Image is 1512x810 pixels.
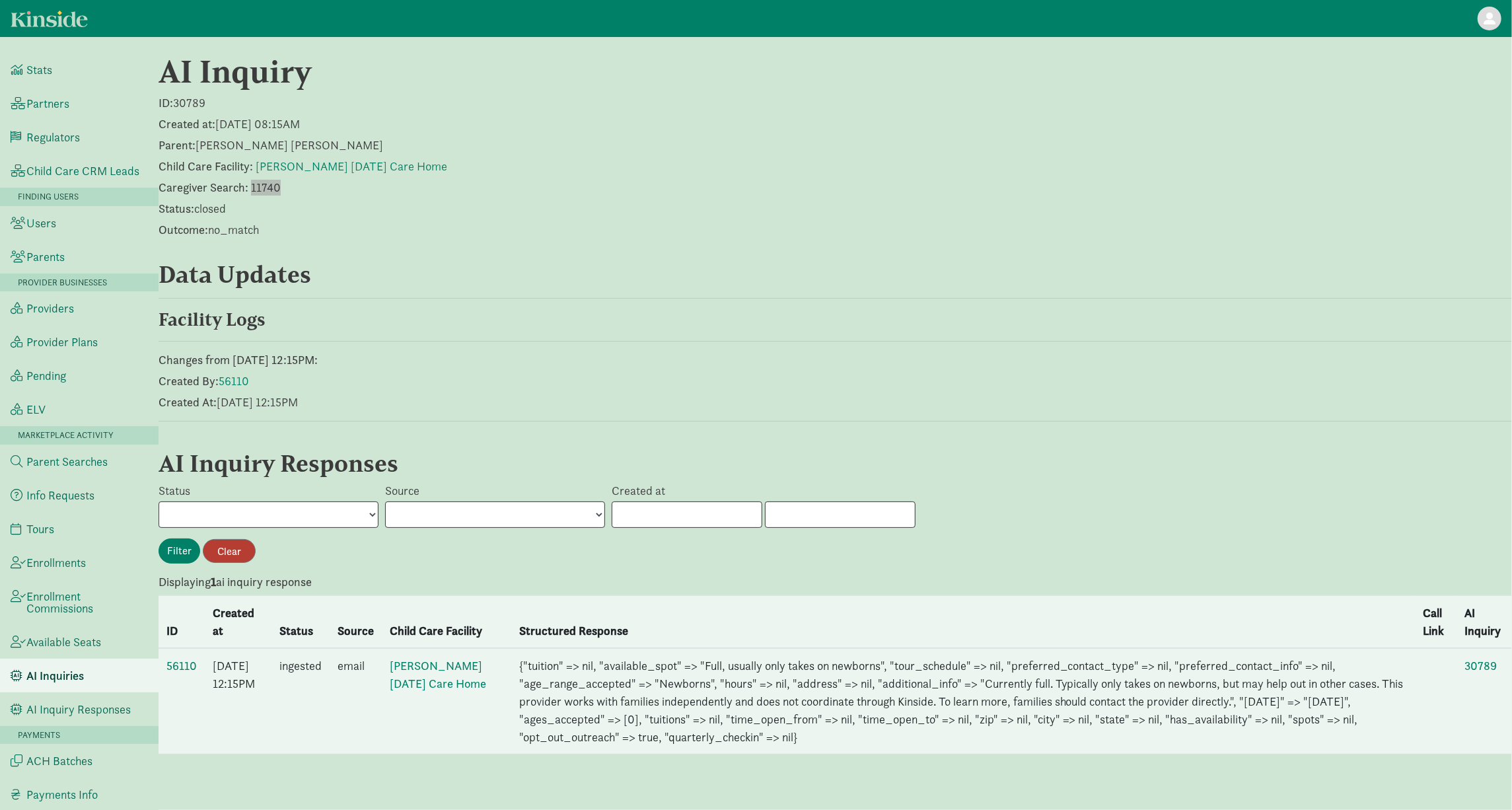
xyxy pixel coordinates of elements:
th: Structured Response [511,596,1416,649]
p: [DATE] 08:15AM [159,116,1512,132]
b: 1 [211,574,216,589]
span: Enrollments [26,557,86,569]
span: AI Inquiries [26,670,84,682]
span: Regulators [26,131,80,143]
label: Created at [612,483,665,499]
span: Stats [26,64,52,76]
a: 30789 [1465,658,1497,673]
th: AI Inquiry [1457,596,1512,649]
strong: Caregiver Search: [159,180,248,195]
p: closed [159,201,1512,217]
strong: Outcome: [159,222,208,237]
span: Provider Plans [26,336,98,348]
th: Call Link [1416,596,1457,649]
span: Pending [26,370,66,382]
td: email [330,648,382,754]
span: Users [26,217,56,229]
a: 56110 [166,658,197,673]
th: ID [159,596,205,649]
h2: AI Inquiry [159,53,991,90]
th: Source [330,596,382,649]
input: Clear [203,539,256,563]
span: Available Seats [26,636,101,648]
label: Source [385,483,419,499]
span: Child Care CRM Leads [26,165,139,177]
h3: AI Inquiry Responses [159,450,812,476]
th: Child Care Facility [382,596,511,649]
span: Parent Searches [26,456,108,468]
a: 56110 [219,373,249,388]
td: [DATE] 12:15PM [205,648,271,754]
span: Tours [26,523,54,535]
p: [DATE] 12:15PM [159,394,1512,410]
span: AI Inquiry Responses [26,704,131,716]
strong: Child Care Facility: [159,159,253,174]
span: Info Requests [26,490,94,501]
td: {"tuition" => nil, "available_spot" => "Full, usually only takes on newborns", "tour_schedule" =>... [511,648,1416,754]
span: Partners [26,98,69,110]
strong: ID: [159,95,173,110]
p: no_match [159,222,1512,238]
span: Payments Info [26,789,98,801]
strong: Created At: [159,394,217,410]
p: 30789 [159,95,1512,111]
a: [PERSON_NAME] [DATE] Care Home [256,159,447,174]
span: Payments [18,729,60,741]
span: Marketplace Activity [18,429,114,441]
span: ACH Batches [26,755,92,767]
th: Created at [205,596,271,649]
span: Parents [26,251,65,263]
th: Status [271,596,330,649]
span: Providers [26,303,74,314]
span: Provider Businesses [18,277,107,288]
strong: Changes from [DATE] 12:15PM: [159,352,318,367]
strong: Displaying ai inquiry response [159,574,312,589]
td: ingested [271,648,330,754]
span: Finding Users [18,191,79,202]
a: [PERSON_NAME] [DATE] Care Home [390,658,486,691]
input: Filter [159,538,200,564]
h4: Facility Logs [159,309,528,330]
strong: Created By: [159,373,219,388]
p: [PERSON_NAME] [PERSON_NAME] [159,137,1512,153]
strong: Parent: [159,137,196,153]
span: ELV [26,404,46,416]
h3: Data Updates [159,261,812,287]
a: 11740 [251,180,281,195]
strong: Status: [159,201,194,216]
label: Status [159,483,190,499]
strong: Created at: [159,116,215,131]
span: Enrollment Commissions [26,591,148,614]
iframe: Chat Widget [1446,747,1512,810]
